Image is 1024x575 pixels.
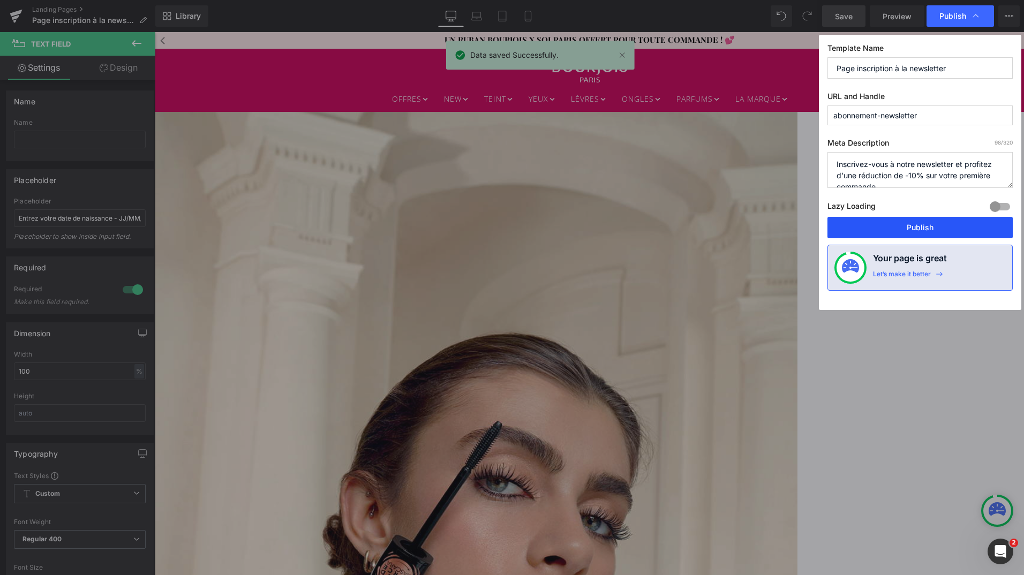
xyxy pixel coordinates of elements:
span: /320 [995,139,1013,146]
label: Lazy Loading [827,199,876,217]
label: Template Name [827,43,1013,57]
img: Bourjois [397,27,472,51]
span: 2 [1010,539,1018,547]
button: Publish [827,217,1013,238]
a: OFFRES [229,54,281,80]
a: PARFUMS [514,54,573,80]
textarea: Inscrivez-vous à notre newsletter et profitez d’une réduction de -10% sur votre première commande. [827,152,1013,188]
span: Publish [939,11,966,21]
a: ONGLES [459,54,514,80]
label: Meta Description [827,138,1013,152]
a: YEUX [366,54,408,80]
h4: Your page is great [873,252,947,270]
span: 98 [995,139,1001,146]
div: Let’s make it better [873,270,931,284]
a: Un ruban Bourjois x Soi Paris offert pour toute commande ! 💕 [290,2,580,13]
a: LA MARQUE [573,54,641,80]
a: LÈVRES [408,54,459,80]
a: NEW [281,54,321,80]
img: onboarding-status.svg [842,259,859,276]
label: URL and Handle [827,92,1013,105]
a: TEINT [321,54,366,80]
iframe: Intercom live chat [988,539,1013,564]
